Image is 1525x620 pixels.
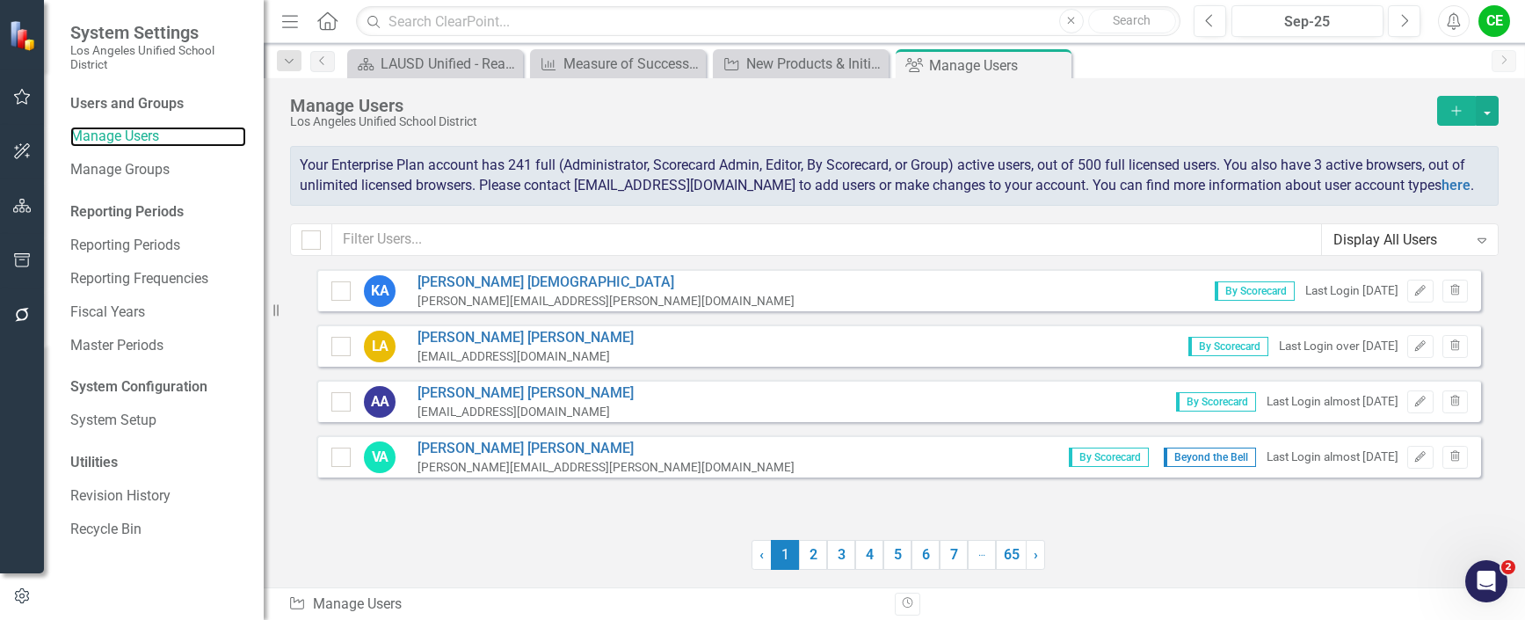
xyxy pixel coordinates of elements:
a: Fiscal Years [70,303,246,323]
div: [PERSON_NAME][EMAIL_ADDRESS][PERSON_NAME][DOMAIN_NAME] [418,459,795,476]
a: Manage Groups [70,160,246,180]
div: [EMAIL_ADDRESS][DOMAIN_NAME] [418,404,634,420]
div: LA [364,331,396,362]
a: Revision History [70,486,246,507]
a: [PERSON_NAME] [PERSON_NAME] [418,439,795,459]
div: Manage Users [929,55,1067,77]
div: LAUSD Unified - Ready for the World [381,53,519,75]
div: [EMAIL_ADDRESS][DOMAIN_NAME] [418,348,634,365]
div: Los Angeles Unified School District [290,115,1428,128]
div: Sep-25 [1238,11,1378,33]
span: Beyond the Bell [1164,448,1256,467]
div: AA [364,386,396,418]
div: System Configuration [70,377,246,398]
button: Sep-25 [1231,5,1384,37]
div: KA [364,275,396,307]
span: By Scorecard [1069,448,1149,467]
a: Manage Users [70,127,246,147]
div: Measure of Success - Scorecard Report [563,53,701,75]
div: Reporting Periods [70,202,246,222]
a: LAUSD Unified - Ready for the World [352,53,519,75]
a: 65 [996,540,1027,570]
a: [PERSON_NAME] [DEMOGRAPHIC_DATA] [418,273,795,293]
button: Search [1088,9,1176,33]
div: Manage Users [288,594,882,615]
input: Filter Users... [331,223,1322,256]
div: New Products & Initiatives 2025-26 - Progress Report [746,53,884,75]
a: Reporting Periods [70,236,246,256]
a: 4 [855,540,883,570]
span: 2 [1501,560,1515,574]
input: Search ClearPoint... [356,6,1180,37]
a: [PERSON_NAME] [PERSON_NAME] [418,383,634,404]
div: Users and Groups [70,94,246,114]
a: 6 [911,540,940,570]
a: 5 [883,540,911,570]
a: Master Periods [70,336,246,356]
span: 1 [771,540,799,570]
a: [PERSON_NAME] [PERSON_NAME] [418,328,634,348]
span: ‹ [759,546,764,563]
div: Manage Users [290,96,1428,115]
div: Last Login almost [DATE] [1267,393,1398,410]
a: 7 [940,540,968,570]
span: Your Enterprise Plan account has 241 full (Administrator, Scorecard Admin, Editor, By Scorecard, ... [300,157,1474,193]
small: Los Angeles Unified School District [70,43,246,72]
a: Recycle Bin [70,520,246,540]
div: Last Login almost [DATE] [1267,449,1398,465]
iframe: Intercom live chat [1465,560,1507,602]
span: By Scorecard [1215,281,1295,301]
a: New Products & Initiatives 2025-26 - Progress Report [717,53,884,75]
span: By Scorecard [1188,337,1268,356]
a: System Setup [70,411,246,431]
a: 2 [799,540,827,570]
a: 3 [827,540,855,570]
div: Last Login over [DATE] [1279,338,1398,354]
a: Reporting Frequencies [70,269,246,289]
div: Display All Users [1333,230,1468,250]
span: › [1034,546,1038,563]
a: Measure of Success - Scorecard Report [534,53,701,75]
div: Utilities [70,453,246,473]
span: By Scorecard [1176,392,1256,412]
a: here [1441,177,1471,193]
span: System Settings [70,22,246,43]
img: ClearPoint Strategy [9,20,40,51]
div: VA [364,441,396,473]
button: CE [1478,5,1510,37]
div: [PERSON_NAME][EMAIL_ADDRESS][PERSON_NAME][DOMAIN_NAME] [418,293,795,310]
div: Last Login [DATE] [1305,282,1398,299]
span: Search [1113,13,1151,27]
